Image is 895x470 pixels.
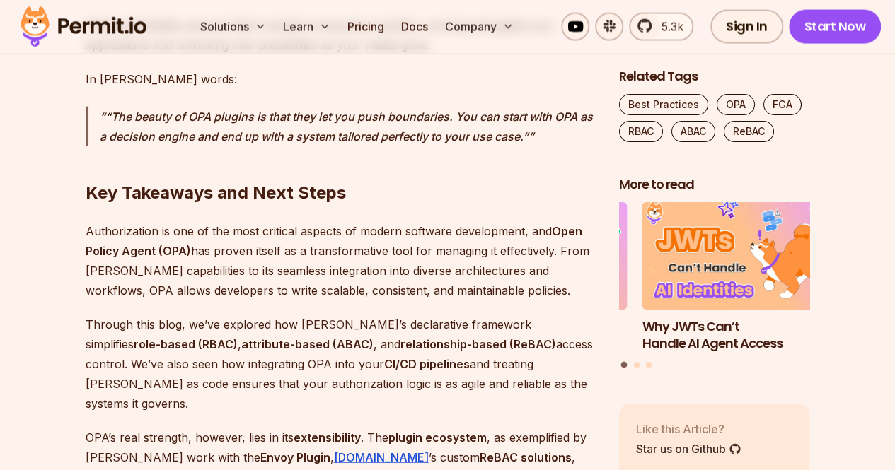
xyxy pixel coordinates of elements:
[334,450,429,464] a: [DOMAIN_NAME]
[260,450,330,464] strong: Envoy Plugin
[437,202,628,310] img: Implementing Multi-Tenant RBAC in Nuxt.js
[195,13,272,41] button: Solutions
[642,202,833,353] a: Why JWTs Can’t Handle AI Agent AccessWhy JWTs Can’t Handle AI Agent Access
[619,94,708,115] a: Best Practices
[634,362,640,368] button: Go to slide 2
[241,337,374,351] strong: attribute-based (ABAC)
[636,421,741,437] p: Like this Article?
[384,357,470,371] strong: CI/CD pipelines
[480,450,572,464] strong: ReBAC solutions
[86,69,596,89] p: In [PERSON_NAME] words:
[646,362,652,368] button: Go to slide 3
[642,317,833,353] h3: Why JWTs Can’t Handle AI Agent Access
[437,317,628,353] h3: Implementing Multi-Tenant RBAC in Nuxt.js
[86,221,596,300] p: Authorization is one of the most critical aspects of modern software development, and has proven ...
[619,68,810,86] h2: Related Tags
[710,10,783,44] a: Sign In
[439,13,519,41] button: Company
[653,18,683,35] span: 5.3k
[294,430,361,445] strong: extensibility
[671,121,715,142] a: ABAC
[342,13,390,41] a: Pricing
[642,202,833,310] img: Why JWTs Can’t Handle AI Agent Access
[134,337,238,351] strong: role-based (RBAC)
[621,361,628,368] button: Go to slide 1
[388,430,487,445] strong: plugin ecosystem
[724,121,774,142] a: ReBAC
[717,94,755,115] a: OPA
[636,440,741,457] a: Star us on Github
[619,121,663,142] a: RBAC
[400,337,556,351] strong: relationship-based (ReBAC)
[395,13,434,41] a: Docs
[86,315,596,413] p: Through this blog, we’ve explored how [PERSON_NAME]’s declarative framework simplifies , , and ac...
[619,176,810,194] h2: More to read
[629,13,693,41] a: 5.3k
[100,107,596,146] p: “The beauty of OPA plugins is that they let you push boundaries. You can start with OPA as a deci...
[763,94,802,115] a: FGA
[789,10,882,44] a: Start Now
[14,3,153,51] img: Permit logo
[437,202,628,353] li: 3 of 3
[619,202,810,370] div: Posts
[642,202,833,353] li: 1 of 3
[277,13,336,41] button: Learn
[86,125,596,204] h2: Key Takeaways and Next Steps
